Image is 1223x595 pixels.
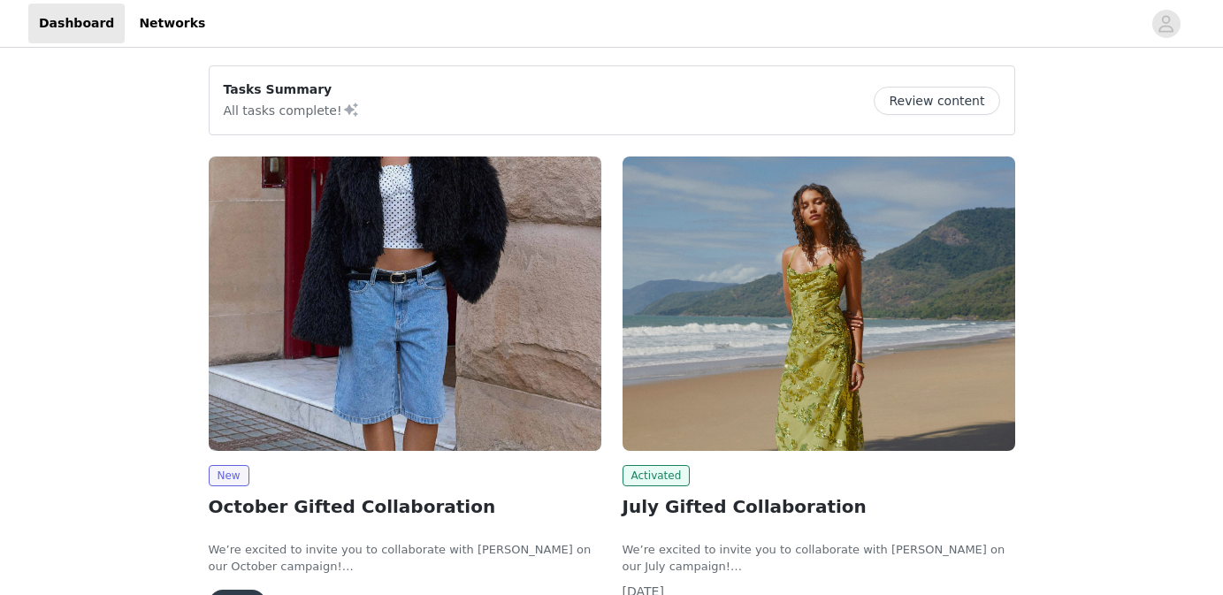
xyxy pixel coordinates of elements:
[874,87,999,115] button: Review content
[623,156,1015,451] img: Peppermayo USA
[224,80,360,99] p: Tasks Summary
[209,493,601,520] h2: October Gifted Collaboration
[209,541,601,576] p: We’re excited to invite you to collaborate with [PERSON_NAME] on our October campaign!
[209,156,601,451] img: Peppermayo USA
[623,493,1015,520] h2: July Gifted Collaboration
[209,465,249,486] span: New
[128,4,216,43] a: Networks
[623,541,1015,576] p: We’re excited to invite you to collaborate with [PERSON_NAME] on our July campaign!
[224,99,360,120] p: All tasks complete!
[1158,10,1174,38] div: avatar
[28,4,125,43] a: Dashboard
[623,465,691,486] span: Activated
